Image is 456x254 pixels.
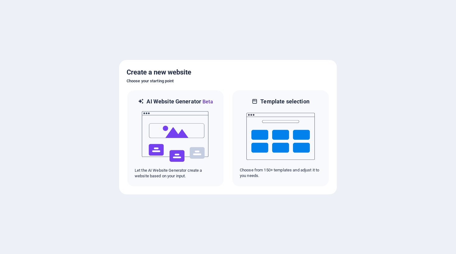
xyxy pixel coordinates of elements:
h5: Create a new website [127,67,329,77]
h6: Template selection [260,98,309,105]
span: Beta [201,99,213,105]
div: AI Website GeneratorBetaaiLet the AI Website Generator create a website based on your input. [127,90,224,187]
div: Template selectionChoose from 150+ templates and adjust it to you needs. [232,90,329,187]
img: ai [141,106,210,168]
p: Let the AI Website Generator create a website based on your input. [135,168,216,179]
p: Choose from 150+ templates and adjust it to you needs. [240,167,321,179]
h6: Choose your starting point [127,77,329,85]
h6: AI Website Generator [147,98,213,106]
